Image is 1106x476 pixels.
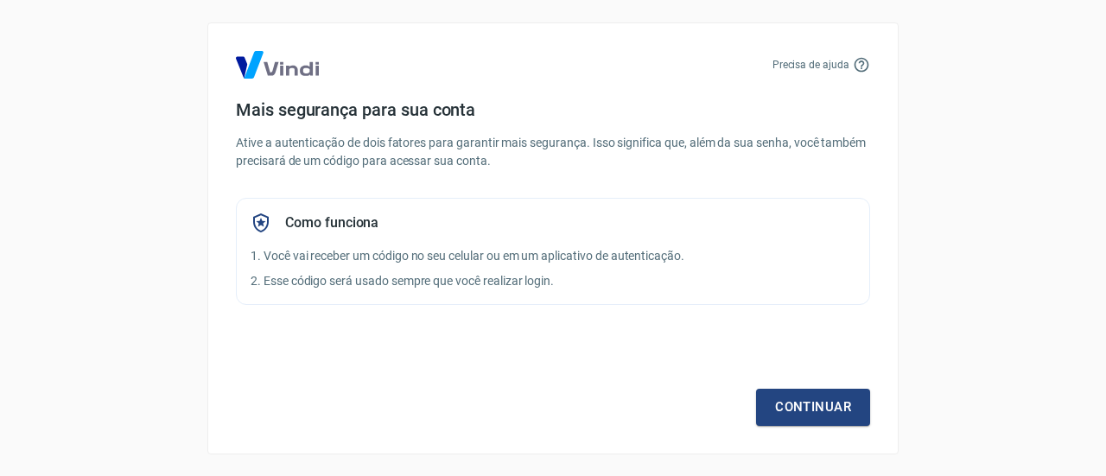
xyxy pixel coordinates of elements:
h4: Mais segurança para sua conta [236,99,870,120]
p: Ative a autenticação de dois fatores para garantir mais segurança. Isso significa que, além da su... [236,134,870,170]
a: Continuar [756,389,870,425]
p: 2. Esse código será usado sempre que você realizar login. [251,272,855,290]
h5: Como funciona [285,214,378,232]
p: 1. Você vai receber um código no seu celular ou em um aplicativo de autenticação. [251,247,855,265]
img: Logo Vind [236,51,319,79]
p: Precisa de ajuda [772,57,849,73]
